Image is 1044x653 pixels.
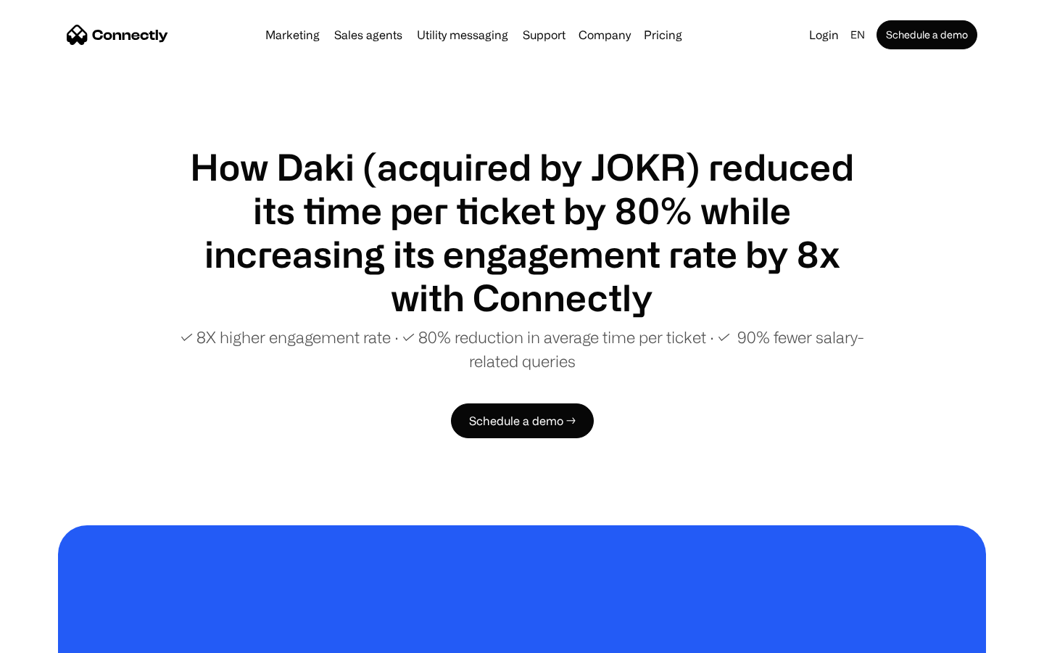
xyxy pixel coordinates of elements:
[845,25,874,45] div: en
[517,29,571,41] a: Support
[638,29,688,41] a: Pricing
[67,24,168,46] a: home
[174,325,870,373] p: ✓ 8X higher engagement rate ∙ ✓ 80% reduction in average time per ticket ∙ ✓ 90% fewer salary-rel...
[877,20,977,49] a: Schedule a demo
[14,626,87,648] aside: Language selected: English
[579,25,631,45] div: Company
[850,25,865,45] div: en
[451,403,594,438] a: Schedule a demo →
[174,145,870,319] h1: How Daki (acquired by JOKR) reduced its time per ticket by 80% while increasing its engagement ra...
[260,29,326,41] a: Marketing
[29,628,87,648] ul: Language list
[803,25,845,45] a: Login
[574,25,635,45] div: Company
[328,29,408,41] a: Sales agents
[411,29,514,41] a: Utility messaging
